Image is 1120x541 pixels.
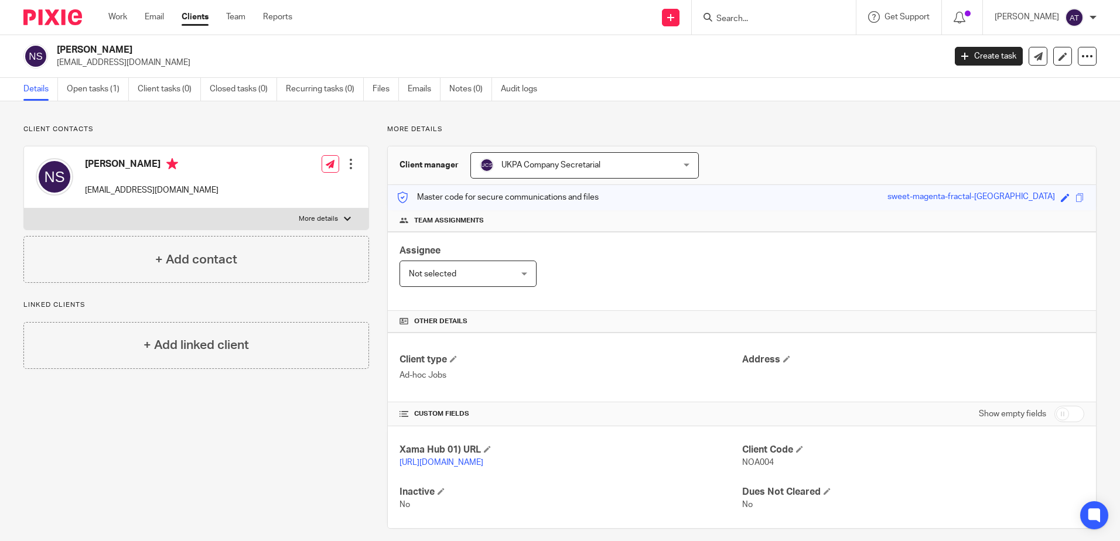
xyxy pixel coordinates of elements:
h4: + Add contact [155,251,237,269]
span: Not selected [409,270,456,278]
a: [URL][DOMAIN_NAME] [399,458,483,467]
i: Primary [166,158,178,170]
a: Work [108,11,127,23]
h4: Xama Hub 01) URL [399,444,742,456]
h4: Client type [399,354,742,366]
p: Client contacts [23,125,369,134]
p: Linked clients [23,300,369,310]
a: Create task [955,47,1023,66]
a: Recurring tasks (0) [286,78,364,101]
a: Files [373,78,399,101]
span: No [742,501,753,509]
input: Search [715,14,821,25]
h4: Client Code [742,444,1084,456]
p: [EMAIL_ADDRESS][DOMAIN_NAME] [85,184,218,196]
img: svg%3E [1065,8,1084,27]
a: Notes (0) [449,78,492,101]
h4: CUSTOM FIELDS [399,409,742,419]
span: Assignee [399,246,441,255]
a: Team [226,11,245,23]
label: Show empty fields [979,408,1046,420]
a: Reports [263,11,292,23]
p: Ad-hoc Jobs [399,369,742,381]
div: sweet-magenta-fractal-[GEOGRAPHIC_DATA] [887,191,1055,204]
a: Audit logs [501,78,546,101]
h3: Client manager [399,159,459,171]
p: More details [387,125,1097,134]
a: Emails [408,78,441,101]
img: svg%3E [36,158,73,196]
h2: [PERSON_NAME] [57,44,761,56]
a: Closed tasks (0) [210,78,277,101]
span: No [399,501,410,509]
a: Clients [182,11,209,23]
h4: Inactive [399,486,742,498]
a: Details [23,78,58,101]
img: svg%3E [480,158,494,172]
img: svg%3E [23,44,48,69]
p: [EMAIL_ADDRESS][DOMAIN_NAME] [57,57,937,69]
img: Pixie [23,9,82,25]
span: Get Support [885,13,930,21]
h4: Address [742,354,1084,366]
p: [PERSON_NAME] [995,11,1059,23]
span: NOA004 [742,458,774,467]
a: Open tasks (1) [67,78,129,101]
a: Email [145,11,164,23]
span: Team assignments [414,216,484,225]
h4: [PERSON_NAME] [85,158,218,173]
span: UKPA Company Secretarial [501,161,600,169]
span: Other details [414,317,467,326]
h4: Dues Not Cleared [742,486,1084,498]
h4: + Add linked client [144,336,249,354]
p: More details [299,214,338,224]
a: Client tasks (0) [138,78,201,101]
p: Master code for secure communications and files [397,191,599,203]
